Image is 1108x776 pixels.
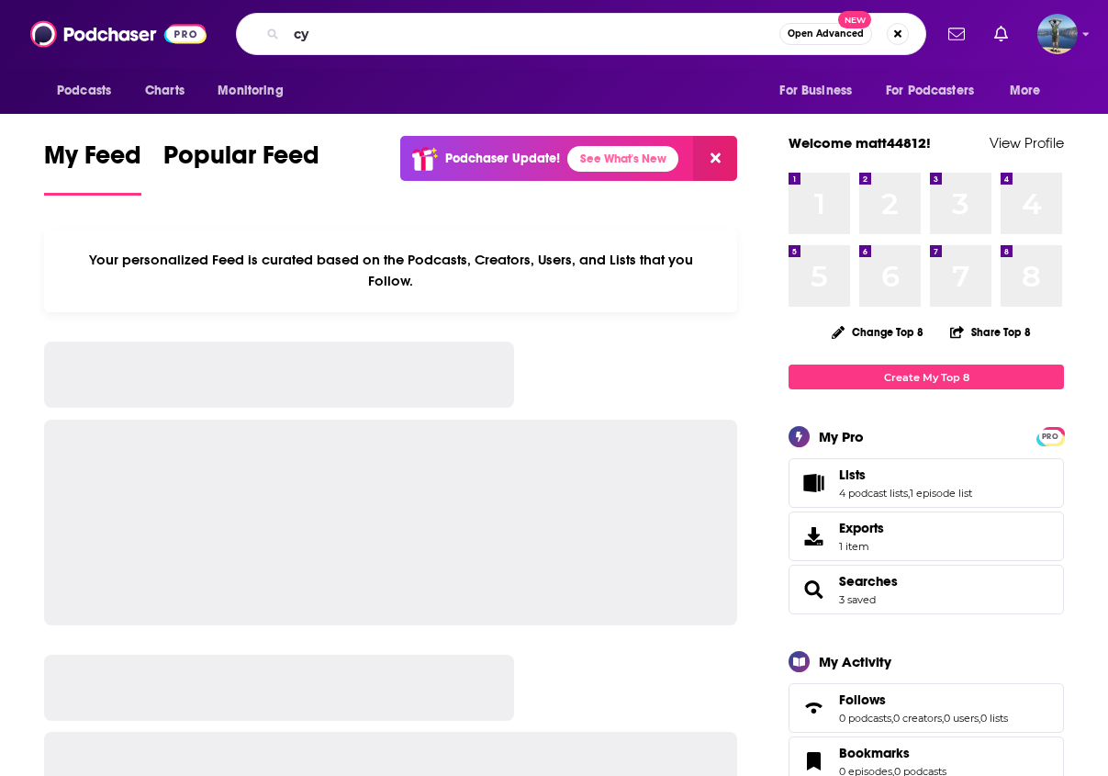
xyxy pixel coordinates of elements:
span: Popular Feed [163,140,319,182]
span: , [979,712,980,725]
a: Charts [133,73,196,108]
span: 1 item [839,540,884,553]
span: Logged in as matt44812 [1037,14,1078,54]
a: 3 saved [839,593,876,606]
span: , [891,712,893,725]
a: See What's New [567,146,678,172]
span: Exports [839,520,884,536]
span: Lists [839,467,866,483]
a: Welcome matt44812! [789,134,931,152]
button: Share Top 8 [949,314,1032,350]
a: Exports [789,512,1064,561]
p: Podchaser Update! [445,151,560,166]
a: Popular Feed [163,140,319,196]
input: Search podcasts, credits, & more... [286,19,779,49]
button: open menu [44,73,135,108]
span: , [942,712,944,725]
a: My Feed [44,140,141,196]
a: 1 episode list [910,487,972,500]
button: open menu [874,73,1001,108]
a: PRO [1039,429,1061,443]
span: My Feed [44,140,141,182]
a: Bookmarks [795,748,832,774]
a: 4 podcast lists [839,487,908,500]
a: Bookmarks [839,745,946,761]
button: Show profile menu [1037,14,1078,54]
a: Lists [795,470,832,496]
div: Search podcasts, credits, & more... [236,13,926,55]
button: open menu [997,73,1064,108]
a: 0 lists [980,712,1008,725]
a: 0 podcasts [839,712,891,725]
img: Podchaser - Follow, Share and Rate Podcasts [30,17,207,51]
span: For Business [779,78,852,104]
button: open menu [767,73,875,108]
a: 0 users [944,712,979,725]
span: For Podcasters [886,78,974,104]
img: User Profile [1037,14,1078,54]
span: Follows [789,683,1064,733]
a: Show notifications dropdown [987,18,1015,50]
button: Open AdvancedNew [779,23,872,45]
a: Create My Top 8 [789,365,1064,389]
span: Lists [789,458,1064,508]
span: , [908,487,910,500]
a: View Profile [990,134,1064,152]
a: Searches [839,573,898,590]
span: PRO [1039,430,1061,444]
button: Change Top 8 [821,321,935,343]
span: Exports [795,523,832,549]
span: Monitoring [218,78,283,104]
a: Follows [795,695,832,721]
span: Bookmarks [839,745,910,761]
span: Open Advanced [788,29,864,39]
span: Follows [839,692,886,708]
span: More [1010,78,1041,104]
div: Your personalized Feed is curated based on the Podcasts, Creators, Users, and Lists that you Follow. [44,229,737,312]
div: My Activity [819,653,891,670]
a: Lists [839,467,972,483]
span: Searches [789,565,1064,614]
span: Podcasts [57,78,111,104]
button: open menu [205,73,307,108]
div: My Pro [819,428,864,445]
a: 0 creators [893,712,942,725]
a: Follows [839,692,1008,708]
a: Show notifications dropdown [941,18,972,50]
span: New [838,11,871,28]
span: Charts [145,78,185,104]
a: Searches [795,577,832,602]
